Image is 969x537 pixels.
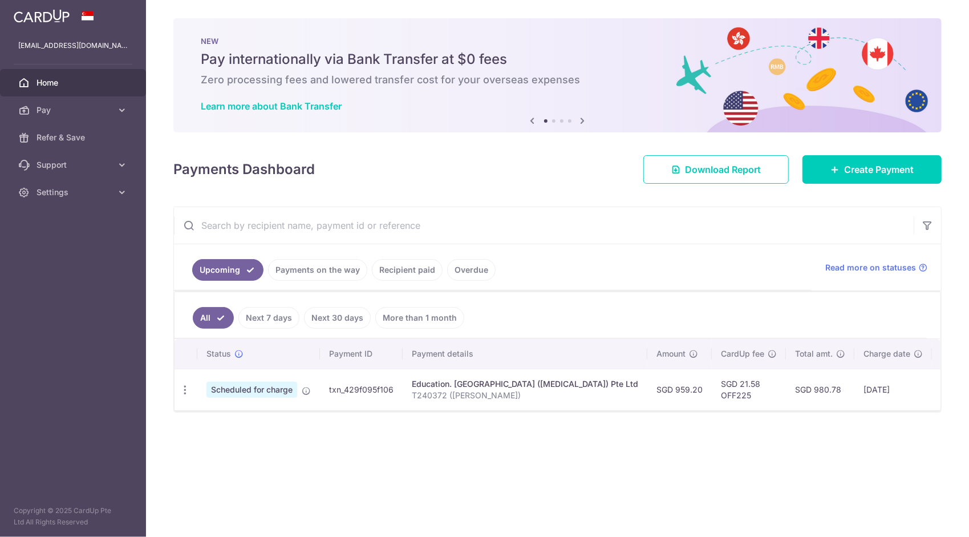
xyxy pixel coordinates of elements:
h5: Pay internationally via Bank Transfer at $0 fees [201,50,914,68]
span: Read more on statuses [825,262,916,273]
span: Support [37,159,112,171]
a: Overdue [447,259,496,281]
img: Bank transfer banner [173,18,942,132]
td: SGD 959.20 [647,369,712,410]
div: Education. [GEOGRAPHIC_DATA] ([MEDICAL_DATA]) Pte Ltd [412,378,638,390]
a: Next 30 days [304,307,371,329]
p: T240372 ([PERSON_NAME]) [412,390,638,401]
input: Search by recipient name, payment id or reference [174,207,914,244]
td: txn_429f095f106 [320,369,403,410]
h4: Payments Dashboard [173,159,315,180]
a: Learn more about Bank Transfer [201,100,342,112]
a: Recipient paid [372,259,443,281]
span: Settings [37,187,112,198]
a: Download Report [643,155,789,184]
span: Pay [37,104,112,116]
span: Refer & Save [37,132,112,143]
a: All [193,307,234,329]
p: [EMAIL_ADDRESS][DOMAIN_NAME] [18,40,128,51]
td: [DATE] [854,369,932,410]
th: Payment details [403,339,647,369]
span: Amount [656,348,686,360]
span: Status [206,348,231,360]
td: SGD 980.78 [786,369,854,410]
span: Download Report [685,163,761,176]
span: Scheduled for charge [206,382,297,398]
a: More than 1 month [375,307,464,329]
img: CardUp [14,9,70,23]
span: Charge date [863,348,910,360]
span: Create Payment [844,163,914,176]
a: Next 7 days [238,307,299,329]
th: Payment ID [320,339,403,369]
a: Read more on statuses [825,262,927,273]
span: Home [37,77,112,88]
span: Total amt. [795,348,833,360]
p: NEW [201,37,914,46]
a: Create Payment [802,155,942,184]
h6: Zero processing fees and lowered transfer cost for your overseas expenses [201,73,914,87]
a: Payments on the way [268,259,367,281]
span: CardUp fee [721,348,764,360]
a: Upcoming [192,259,263,281]
td: SGD 21.58 OFF225 [712,369,786,410]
